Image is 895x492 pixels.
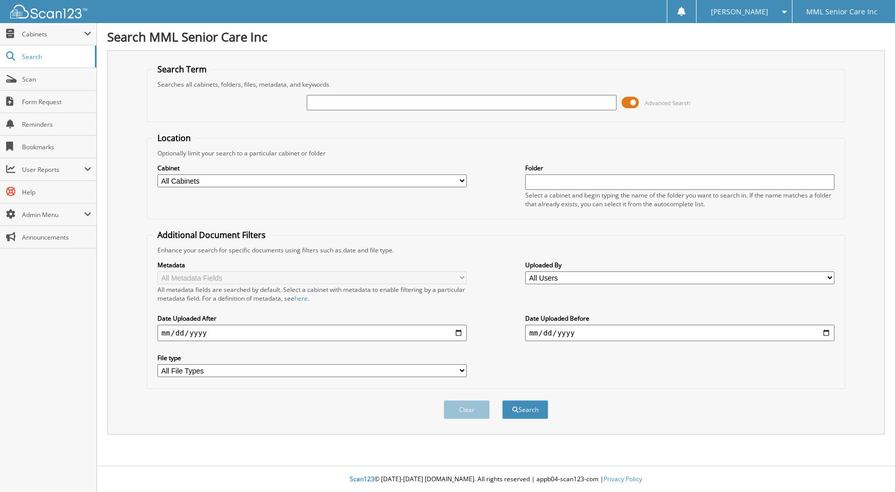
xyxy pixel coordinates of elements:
a: here [294,294,308,303]
label: Metadata [157,261,467,269]
span: Help [22,188,91,196]
button: Clear [444,400,490,419]
input: end [525,325,834,341]
span: Form Request [22,97,91,106]
div: Select a cabinet and begin typing the name of the folder you want to search in. If the name match... [525,191,834,208]
span: [PERSON_NAME] [711,9,768,15]
label: Date Uploaded Before [525,314,834,323]
span: Scan123 [350,475,374,483]
img: scan123-logo-white.svg [10,5,87,18]
div: © [DATE]-[DATE] [DOMAIN_NAME]. All rights reserved | appb04-scan123-com | [97,467,895,492]
span: Scan [22,75,91,84]
label: File type [157,353,467,362]
div: Enhance your search for specific documents using filters such as date and file type. [152,246,840,254]
h1: Search MML Senior Care Inc [107,28,885,45]
div: Searches all cabinets, folders, files, metadata, and keywords [152,80,840,89]
span: User Reports [22,165,84,174]
span: Advanced Search [645,99,690,107]
span: Search [22,52,90,61]
label: Folder [525,164,834,172]
span: Admin Menu [22,210,84,219]
a: Privacy Policy [604,475,642,483]
label: Cabinet [157,164,467,172]
legend: Location [152,132,196,144]
input: start [157,325,467,341]
label: Uploaded By [525,261,834,269]
span: Cabinets [22,30,84,38]
span: Announcements [22,233,91,242]
span: Bookmarks [22,143,91,151]
span: MML Senior Care Inc [806,9,878,15]
label: Date Uploaded After [157,314,467,323]
legend: Search Term [152,64,212,75]
div: Optionally limit your search to a particular cabinet or folder [152,149,840,158]
button: Search [502,400,548,419]
div: All metadata fields are searched by default. Select a cabinet with metadata to enable filtering b... [157,285,467,303]
span: Reminders [22,120,91,129]
legend: Additional Document Filters [152,229,271,241]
